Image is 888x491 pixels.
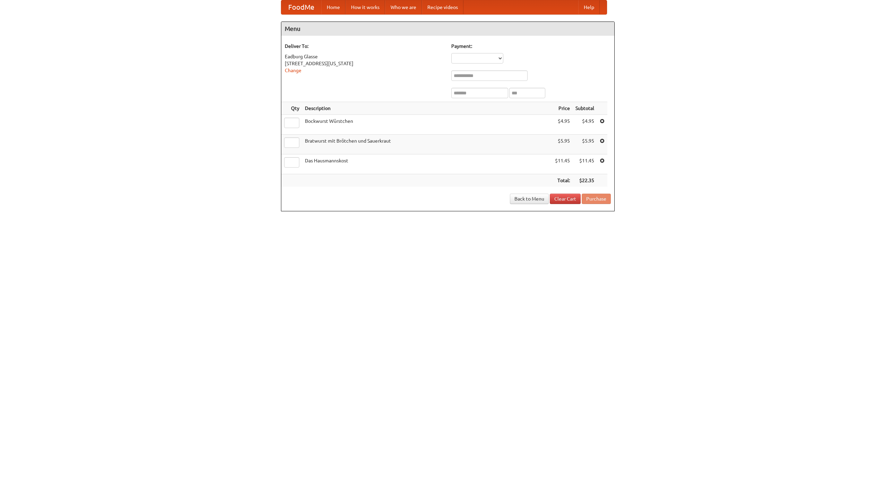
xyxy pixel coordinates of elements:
[573,115,597,135] td: $4.95
[285,60,444,67] div: [STREET_ADDRESS][US_STATE]
[573,174,597,187] th: $22.35
[552,174,573,187] th: Total:
[510,194,549,204] a: Back to Menu
[552,102,573,115] th: Price
[550,194,581,204] a: Clear Cart
[345,0,385,14] a: How it works
[552,135,573,154] td: $5.95
[285,43,444,50] h5: Deliver To:
[582,194,611,204] button: Purchase
[451,43,611,50] h5: Payment:
[573,135,597,154] td: $5.95
[281,22,614,36] h4: Menu
[552,115,573,135] td: $4.95
[281,102,302,115] th: Qty
[281,0,321,14] a: FoodMe
[573,102,597,115] th: Subtotal
[302,102,552,115] th: Description
[285,68,301,73] a: Change
[321,0,345,14] a: Home
[385,0,422,14] a: Who we are
[302,135,552,154] td: Bratwurst mit Brötchen und Sauerkraut
[573,154,597,174] td: $11.45
[422,0,463,14] a: Recipe videos
[552,154,573,174] td: $11.45
[578,0,600,14] a: Help
[302,154,552,174] td: Das Hausmannskost
[302,115,552,135] td: Bockwurst Würstchen
[285,53,444,60] div: Eadburg Glasse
